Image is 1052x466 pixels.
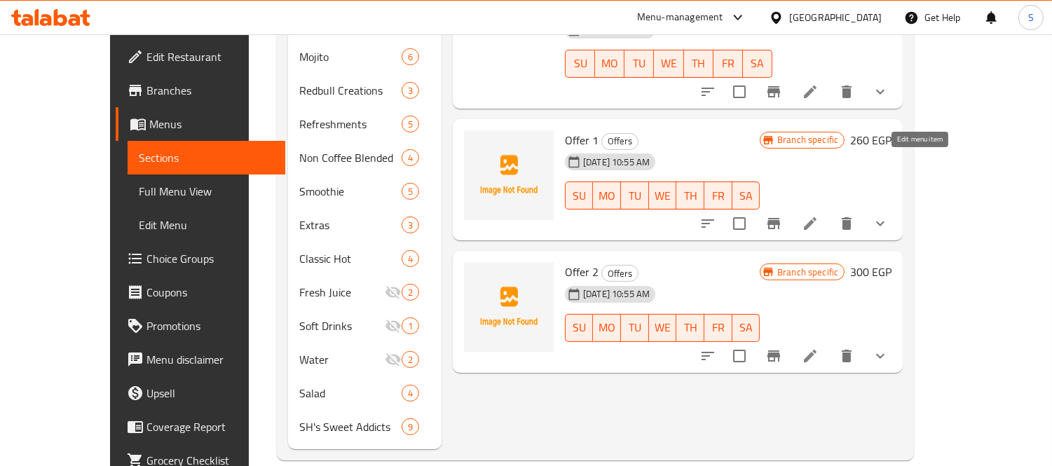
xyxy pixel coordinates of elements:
svg: Show Choices [872,83,889,100]
a: Upsell [116,376,286,410]
span: Edit Restaurant [146,48,275,65]
button: FR [704,181,732,210]
span: Salad [299,385,402,402]
span: MO [599,186,615,206]
svg: Inactive section [385,284,402,301]
button: MO [595,50,624,78]
span: Smoothie [299,183,402,200]
span: SU [571,53,589,74]
a: Edit Restaurant [116,40,286,74]
div: Fresh Juice [299,284,385,301]
div: Extras [299,217,402,233]
a: Edit Menu [128,208,286,242]
div: items [402,250,419,267]
a: Coupons [116,275,286,309]
button: FR [704,314,732,342]
span: 5 [402,185,418,198]
a: Choice Groups [116,242,286,275]
div: items [402,317,419,334]
div: [GEOGRAPHIC_DATA] [789,10,882,25]
div: items [402,217,419,233]
button: SA [732,181,760,210]
span: 5 [402,118,418,131]
span: Select to update [725,209,754,238]
span: Select to update [725,77,754,107]
span: Non Coffee Blended [299,149,402,166]
h6: 300 EGP [850,262,892,282]
span: TU [630,53,648,74]
button: SU [565,314,593,342]
button: sort-choices [691,207,725,240]
span: 3 [402,219,418,232]
span: 1 [402,320,418,333]
button: Branch-specific-item [757,339,791,373]
span: 9 [402,420,418,434]
span: WE [660,53,678,74]
div: Refreshments5 [288,107,442,141]
img: Offer 2 [464,262,554,352]
span: Menu disclaimer [146,351,275,368]
span: S [1028,10,1034,25]
span: Offer 2 [565,261,599,282]
button: Branch-specific-item [757,207,791,240]
span: SA [738,317,755,338]
div: items [402,385,419,402]
a: Full Menu View [128,174,286,208]
button: FR [713,50,743,78]
span: Mojito [299,48,402,65]
a: Menu disclaimer [116,343,286,376]
div: items [402,183,419,200]
span: MO [599,317,615,338]
div: Offers [601,265,638,282]
span: Choice Groups [146,250,275,267]
img: Offer 1 [464,130,554,220]
span: Soft Drinks [299,317,385,334]
span: Upsell [146,385,275,402]
span: [DATE] 10:55 AM [578,156,655,169]
span: TU [627,317,643,338]
span: Refreshments [299,116,402,132]
div: items [402,284,419,301]
button: TH [684,50,713,78]
span: Water [299,351,385,368]
a: Sections [128,141,286,174]
span: SU [571,186,587,206]
svg: Show Choices [872,348,889,364]
div: items [402,82,419,99]
span: SH's Sweet Addicts [299,418,402,435]
div: items [402,149,419,166]
div: Mojito6 [288,40,442,74]
div: items [402,351,419,368]
span: Redbull Creations [299,82,402,99]
span: Offer 1 [565,130,599,151]
span: Coupons [146,284,275,301]
span: TH [690,53,708,74]
span: MO [601,53,619,74]
div: Salad4 [288,376,442,410]
button: Branch-specific-item [757,75,791,109]
div: Redbull Creations3 [288,74,442,107]
span: TH [682,186,699,206]
button: TU [621,314,649,342]
div: Fresh Juice2 [288,275,442,309]
div: Non Coffee Blended4 [288,141,442,174]
span: 2 [402,286,418,299]
button: SU [565,50,595,78]
button: WE [649,314,677,342]
span: TU [627,186,643,206]
div: SH's Sweet Addicts9 [288,410,442,444]
span: Menus [149,116,275,132]
span: Sections [139,149,275,166]
button: show more [863,339,897,373]
h6: 260 EGP [850,130,892,150]
svg: Inactive section [385,351,402,368]
span: Classic Hot [299,250,402,267]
